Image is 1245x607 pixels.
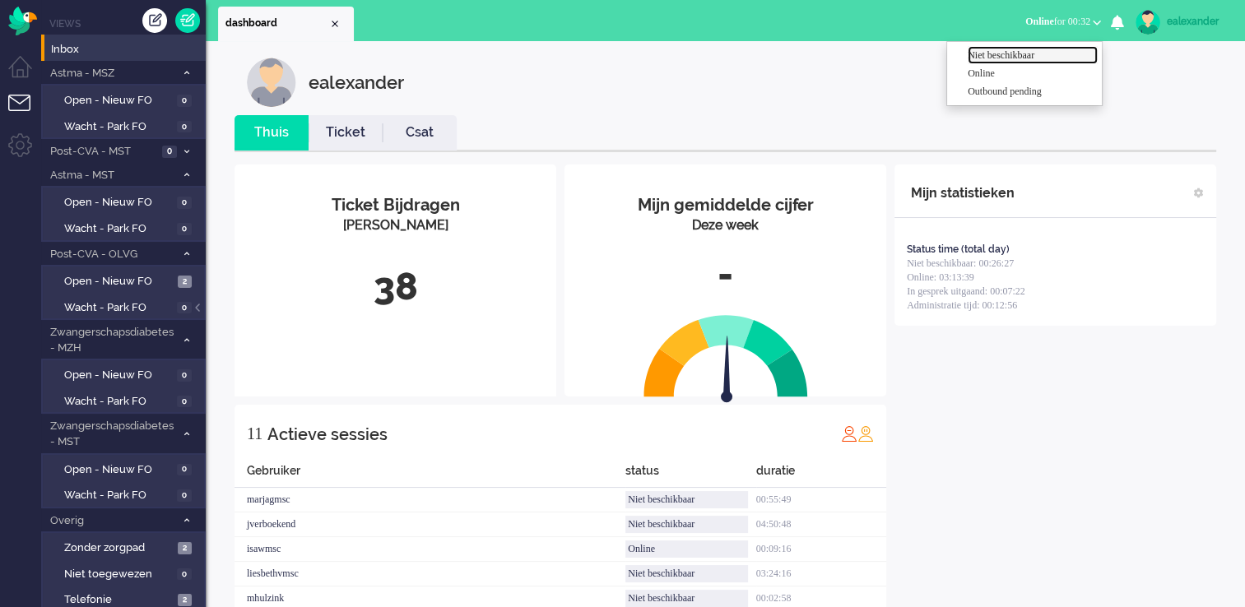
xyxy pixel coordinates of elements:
[841,425,857,442] img: profile_red.svg
[64,221,173,237] span: Wacht - Park FO
[175,8,200,33] a: Quick Ticket
[383,115,457,151] li: Csat
[48,219,204,237] a: Wacht - Park FO 0
[64,567,173,582] span: Niet toegewezen
[64,195,173,211] span: Open - Nieuw FO
[48,419,175,449] span: Zwangerschapsdiabetes - MST
[48,90,204,109] a: Open - Nieuw FO 0
[643,314,808,397] img: semi_circle.svg
[235,562,625,586] div: liesbethvmsc
[48,513,175,529] span: Overig
[309,58,404,107] div: ealexander
[309,115,383,151] li: Ticket
[907,243,1010,257] div: Status time (total day)
[756,488,886,512] div: 00:55:49
[225,16,328,30] span: dashboard
[48,365,204,383] a: Open - Nieuw FO 0
[1136,10,1160,35] img: avatar
[756,562,886,586] div: 03:24:16
[51,42,206,58] span: Inbox
[48,192,204,211] a: Open - Nieuw FO 0
[235,488,625,512] div: marjagmsc
[968,49,1098,63] label: Niet beschikbaar
[64,488,173,503] span: Wacht - Park FO
[48,485,204,503] a: Wacht - Park FO 0
[142,8,167,33] div: Creëer ticket
[162,146,177,158] span: 0
[218,7,354,41] li: Dashboard
[177,568,192,581] span: 0
[8,56,45,93] li: Dashboard menu
[577,216,874,235] div: Deze week
[235,537,625,562] div: isawmsc
[178,594,192,606] span: 2
[8,11,37,23] a: Omnidesk
[907,257,1025,311] span: Niet beschikbaar: 00:26:27 Online: 03:13:39 In gesprek uitgaand: 00:07:22 Administratie tijd: 00:...
[247,417,262,450] div: 11
[235,115,309,151] li: Thuis
[64,540,174,556] span: Zonder zorgpad
[64,93,173,109] span: Open - Nieuw FO
[177,464,192,476] span: 0
[177,223,192,235] span: 0
[625,590,747,607] div: Niet beschikbaar
[48,66,175,81] span: Astma - MSZ
[48,460,204,478] a: Open - Nieuw FO 0
[756,462,886,488] div: duratie
[235,462,625,488] div: Gebruiker
[64,462,173,478] span: Open - Nieuw FO
[48,117,204,135] a: Wacht - Park FO 0
[857,425,874,442] img: profile_orange.svg
[756,537,886,562] div: 00:09:16
[247,58,296,107] img: customer.svg
[48,271,204,290] a: Open - Nieuw FO 2
[625,540,747,558] div: Online
[756,512,886,537] div: 04:50:48
[8,133,45,170] li: Admin menu
[48,538,204,556] a: Zonder zorgpad 2
[178,542,192,554] span: 2
[177,197,192,209] span: 0
[48,298,204,316] a: Wacht - Park FO 0
[8,7,37,35] img: flow_omnibird.svg
[177,95,192,107] span: 0
[48,392,204,410] a: Wacht - Park FO 0
[968,67,1098,81] label: Online
[177,489,192,502] span: 0
[48,144,157,160] span: Post-CVA - MST
[48,325,175,355] span: Zwangerschapsdiabetes - MZH
[177,121,192,133] span: 0
[1167,13,1229,30] div: ealexander
[1025,16,1054,27] span: Online
[1025,16,1090,27] span: for 00:32
[64,394,173,410] span: Wacht - Park FO
[577,248,874,302] div: -
[64,368,173,383] span: Open - Nieuw FO
[328,17,341,30] div: Close tab
[911,177,1015,210] div: Mijn statistieken
[48,247,175,262] span: Post-CVA - OLVG
[383,123,457,142] a: Csat
[1132,10,1229,35] a: ealexander
[49,16,206,30] li: Views
[235,123,309,142] a: Thuis
[625,462,755,488] div: status
[64,274,174,290] span: Open - Nieuw FO
[64,300,173,316] span: Wacht - Park FO
[691,336,762,406] img: arrow.svg
[625,491,747,508] div: Niet beschikbaar
[968,85,1098,99] label: Outbound pending
[247,193,544,217] div: Ticket Bijdragen
[577,193,874,217] div: Mijn gemiddelde cijfer
[177,302,192,314] span: 0
[64,119,173,135] span: Wacht - Park FO
[235,512,625,537] div: jverboekend
[48,39,206,58] a: Inbox
[177,396,192,408] span: 0
[178,276,192,288] span: 2
[309,123,383,142] a: Ticket
[625,565,747,582] div: Niet beschikbaar
[267,418,388,451] div: Actieve sessies
[247,216,544,235] div: [PERSON_NAME]
[1015,10,1111,34] button: Onlinefor 00:32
